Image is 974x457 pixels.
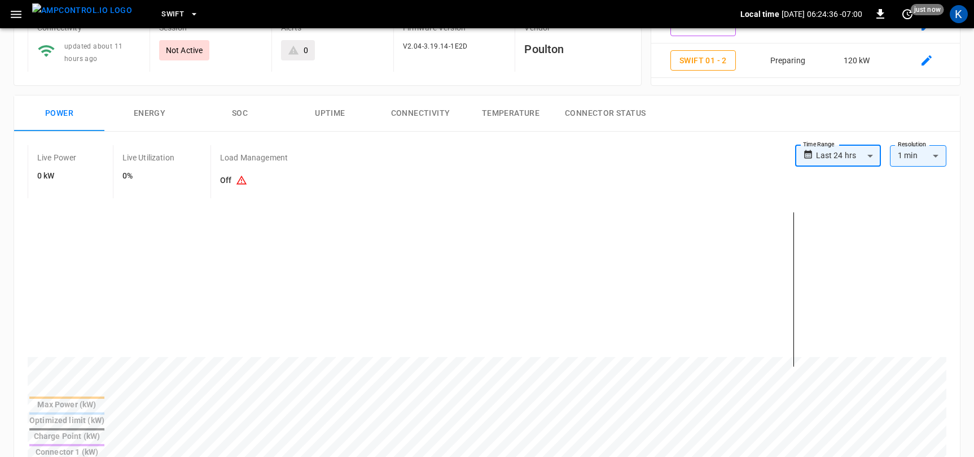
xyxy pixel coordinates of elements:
[231,170,252,191] button: Existing capacity schedules won’t take effect because Load Management is turned off. To activate ...
[122,152,174,163] p: Live Utilization
[166,45,203,56] p: Not Active
[157,3,203,25] button: Swift
[220,170,288,191] h6: Off
[782,8,862,20] p: [DATE] 06:24:36 -07:00
[104,95,195,132] button: Energy
[14,95,104,132] button: Power
[803,140,835,149] label: Time Range
[754,43,821,79] td: Preparing
[403,42,468,50] span: V2.04-3.19.14-1E2D
[740,8,779,20] p: Local time
[911,4,944,15] span: just now
[898,140,926,149] label: Resolution
[64,42,122,63] span: updated about 11 hours ago
[816,145,881,167] div: Last 24 hrs
[32,3,132,18] img: ampcontrol.io logo
[890,145,946,167] div: 1 min
[524,40,628,58] h6: Poulton
[670,50,736,71] button: Swift 01 - 2
[950,5,968,23] div: profile-icon
[220,152,288,163] p: Load Management
[122,170,174,182] h6: 0%
[821,43,893,79] td: 120 kW
[304,45,308,56] div: 0
[161,8,184,21] span: Swift
[195,95,285,132] button: SOC
[285,95,375,132] button: Uptime
[898,5,916,23] button: set refresh interval
[37,170,77,182] h6: 0 kW
[375,95,466,132] button: Connectivity
[556,95,655,132] button: Connector Status
[466,95,556,132] button: Temperature
[37,152,77,163] p: Live Power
